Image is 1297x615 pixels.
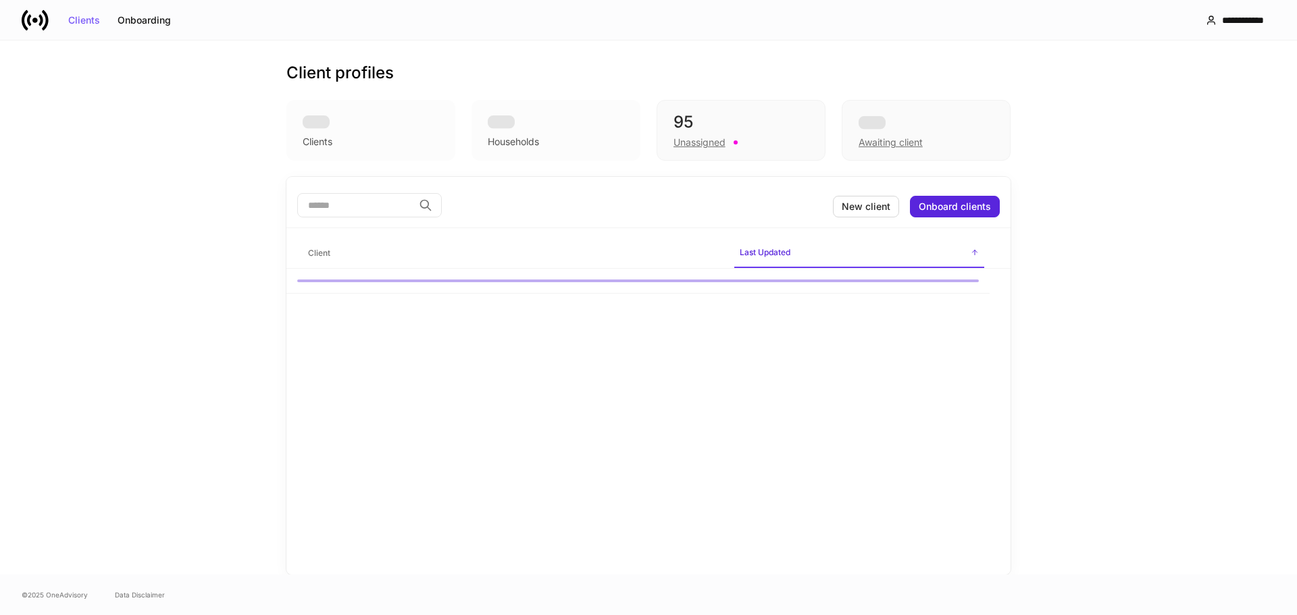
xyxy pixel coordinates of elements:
div: 95Unassigned [657,100,825,161]
span: Last Updated [734,239,984,268]
div: Awaiting client [859,136,923,149]
div: New client [842,202,890,211]
button: Onboarding [109,9,180,31]
div: Clients [303,135,332,149]
h3: Client profiles [286,62,394,84]
button: New client [833,196,899,217]
button: Onboard clients [910,196,1000,217]
div: Onboarding [118,16,171,25]
div: Awaiting client [842,100,1011,161]
div: Unassigned [673,136,726,149]
div: Households [488,135,539,149]
a: Data Disclaimer [115,589,165,600]
h6: Last Updated [740,246,790,259]
span: Client [303,240,723,267]
button: Clients [59,9,109,31]
div: Clients [68,16,100,25]
div: 95 [673,111,809,133]
span: © 2025 OneAdvisory [22,589,88,600]
div: Onboard clients [919,202,991,211]
h6: Client [308,246,330,259]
